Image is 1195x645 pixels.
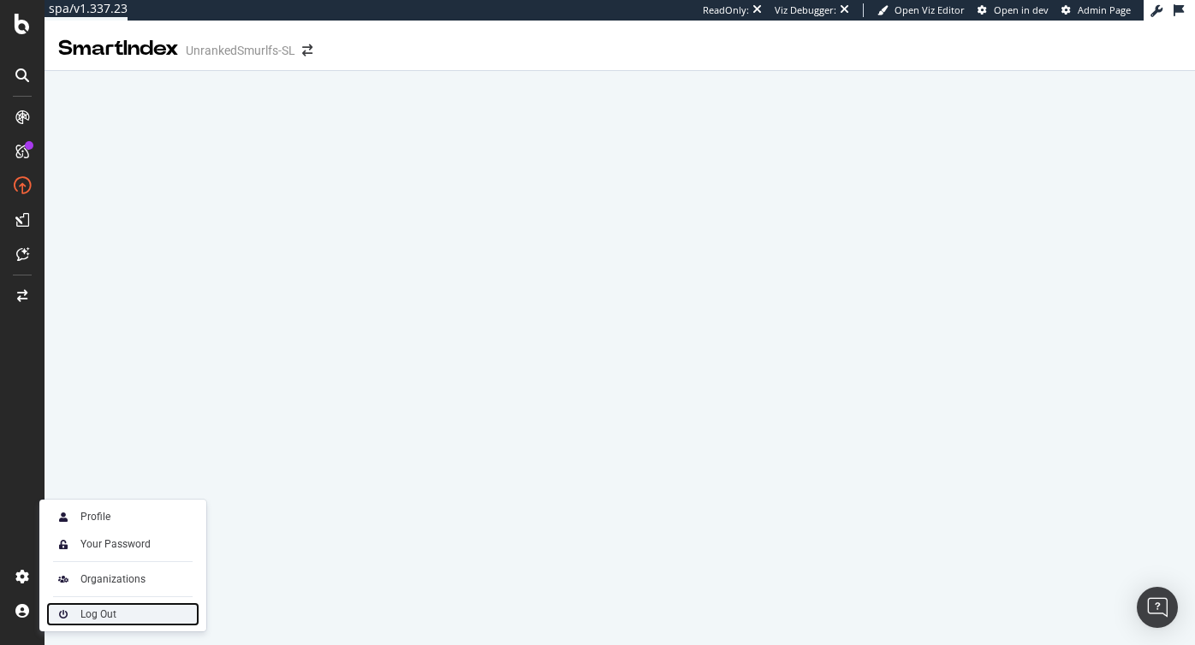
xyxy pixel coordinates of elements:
[53,534,74,554] img: tUVSALn78D46LlpAY8klYZqgKwTuBm2K29c6p1XQNDCsM0DgKSSoAXXevcAwljcHBINEg0LrUEktgcYYD5sVUphq1JigPmkfB...
[46,567,199,591] a: Organizations
[80,607,116,621] div: Log Out
[46,505,199,529] a: Profile
[46,602,199,626] a: Log Out
[1137,587,1178,628] div: Open Intercom Messenger
[80,510,110,524] div: Profile
[53,506,74,527] img: Xx2yTbCeVcdxHMdxHOc+8gctb42vCocUYgAAAABJRU5ErkJggg==
[53,604,74,624] img: prfnF3csMXgAAAABJRU5ErkJggg==
[53,569,74,589] img: AtrBVVRoAgWaAAAAAElFTkSuQmCC
[80,537,151,551] div: Your Password
[46,532,199,556] a: Your Password
[80,572,146,586] div: Organizations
